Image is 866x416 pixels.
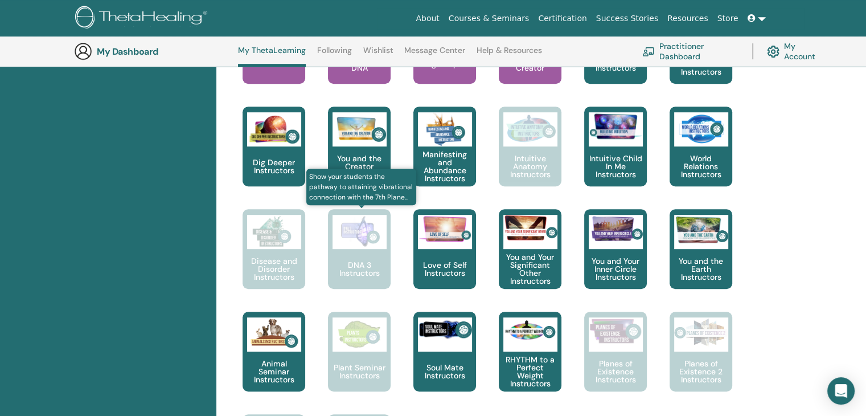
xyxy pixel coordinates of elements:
[74,42,92,60] img: generic-user-icon.jpg
[413,107,476,209] a: Manifesting and Abundance Instructors Manifesting and Abundance Instructors
[674,317,728,348] img: Planes of Existence 2 Instructors
[247,317,301,352] img: Animal Seminar Instructors
[670,107,732,209] a: World Relations Instructors World Relations Instructors
[404,46,465,64] a: Message Center
[584,154,647,178] p: Intuitive Child In Me Instructors
[499,356,561,388] p: RHYTHM to a Perfect Weight Instructors
[411,8,444,29] a: About
[328,154,391,178] p: You and the Creator Instructors
[503,215,557,240] img: You and Your Significant Other Instructors
[306,169,416,205] span: Show your students the pathway to attaining vibrational connection with the 7th Plane...
[444,8,534,29] a: Courses & Seminars
[413,261,476,277] p: Love of Self Instructors
[827,377,855,405] div: Open Intercom Messenger
[670,257,732,281] p: You and the Earth Instructors
[642,39,738,64] a: Practitioner Dashboard
[589,112,643,140] img: Intuitive Child In Me Instructors
[333,215,387,249] img: DNA 3 Instructors
[584,257,647,281] p: You and Your Inner Circle Instructors
[363,46,393,64] a: Wishlist
[413,364,476,380] p: Soul Mate Instructors
[243,360,305,384] p: Animal Seminar Instructors
[713,8,743,29] a: Store
[592,8,663,29] a: Success Stories
[670,52,732,76] p: Advanced DNA Instructors
[418,215,472,243] img: Love of Self Instructors
[584,312,647,414] a: Planes of Existence Instructors Planes of Existence Instructors
[328,107,391,209] a: You and the Creator Instructors You and the Creator Instructors
[333,317,387,352] img: Plant Seminar Instructors
[674,215,728,244] img: You and the Earth Instructors
[477,46,542,64] a: Help & Resources
[584,56,647,72] p: Basic DNA Instructors
[499,253,561,285] p: You and Your Significant Other Instructors
[328,209,391,312] a: Show your students the pathway to attaining vibrational connection with the 7th Plane... DNA 3 In...
[670,209,732,312] a: You and the Earth Instructors You and the Earth Instructors
[413,150,476,182] p: Manifesting and Abundance Instructors
[584,107,647,209] a: Intuitive Child In Me Instructors Intuitive Child In Me Instructors
[413,312,476,414] a: Soul Mate Instructors Soul Mate Instructors
[317,46,352,64] a: Following
[670,360,732,384] p: Planes of Existence 2 Instructors
[75,6,211,31] img: logo.png
[503,112,557,146] img: Intuitive Anatomy Instructors
[247,112,301,146] img: Dig Deeper Instructors
[243,107,305,209] a: Dig Deeper Instructors Dig Deeper Instructors
[499,209,561,312] a: You and Your Significant Other Instructors You and Your Significant Other Instructors
[243,209,305,312] a: Disease and Disorder Instructors Disease and Disorder Instructors
[328,261,391,277] p: DNA 3 Instructors
[584,209,647,312] a: You and Your Inner Circle Instructors You and Your Inner Circle Instructors
[533,8,591,29] a: Certification
[503,317,557,344] img: RHYTHM to a Perfect Weight Instructors
[674,112,728,146] img: World Relations Instructors
[767,43,779,60] img: cog.svg
[413,209,476,312] a: Love of Self Instructors Love of Self Instructors
[642,47,655,56] img: chalkboard-teacher.svg
[499,107,561,209] a: Intuitive Anatomy Instructors Intuitive Anatomy Instructors
[243,257,305,281] p: Disease and Disorder Instructors
[670,154,732,178] p: World Relations Instructors
[499,154,561,178] p: Intuitive Anatomy Instructors
[247,215,301,249] img: Disease and Disorder Instructors
[333,112,387,146] img: You and the Creator Instructors
[243,158,305,174] p: Dig Deeper Instructors
[499,312,561,414] a: RHYTHM to a Perfect Weight Instructors RHYTHM to a Perfect Weight Instructors
[670,312,732,414] a: Planes of Existence 2 Instructors Planes of Existence 2 Instructors
[663,8,713,29] a: Resources
[243,312,305,414] a: Animal Seminar Instructors Animal Seminar Instructors
[418,317,472,341] img: Soul Mate Instructors
[589,215,643,242] img: You and Your Inner Circle Instructors
[328,364,391,380] p: Plant Seminar Instructors
[589,317,643,345] img: Planes of Existence Instructors
[97,46,211,57] h3: My Dashboard
[767,39,824,64] a: My Account
[584,360,647,384] p: Planes of Existence Instructors
[418,112,472,146] img: Manifesting and Abundance Instructors
[328,312,391,414] a: Plant Seminar Instructors Plant Seminar Instructors
[238,46,306,67] a: My ThetaLearning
